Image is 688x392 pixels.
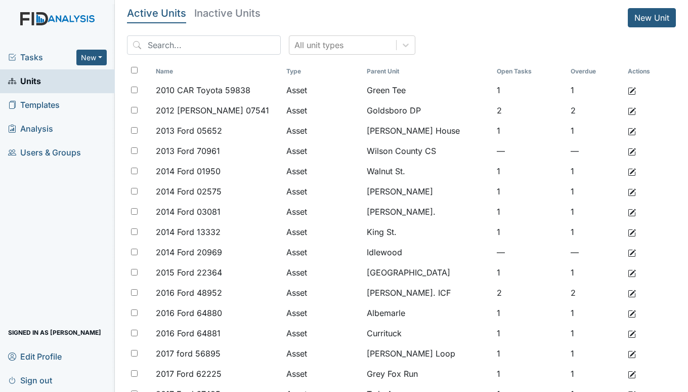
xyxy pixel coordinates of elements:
a: New Unit [628,8,676,27]
td: 1 [567,343,624,364]
td: 1 [493,202,567,222]
span: 2016 Ford 48952 [156,287,222,299]
td: Asset [282,121,363,141]
td: Asset [282,242,363,262]
div: All unit types [294,39,343,51]
span: 2014 Ford 13332 [156,226,221,238]
span: 2017 Ford 62225 [156,368,222,380]
td: 2 [493,100,567,121]
td: [PERSON_NAME]. ICF [363,283,493,303]
td: [PERSON_NAME] House [363,121,493,141]
button: New [76,50,107,65]
span: 2014 Ford 20969 [156,246,222,258]
span: 2014 Ford 01950 [156,165,221,177]
td: 1 [567,262,624,283]
a: Tasks [8,51,76,63]
td: Currituck [363,323,493,343]
input: Toggle All Rows Selected [131,67,138,73]
th: Toggle SortBy [493,63,567,80]
td: 2 [567,100,624,121]
span: Users & Groups [8,145,81,161]
td: Asset [282,283,363,303]
td: 1 [493,364,567,384]
span: 2015 Ford 22364 [156,266,222,279]
td: Goldsboro DP [363,100,493,121]
td: 1 [567,161,624,181]
td: King St. [363,222,493,242]
td: [PERSON_NAME] Loop [363,343,493,364]
td: Walnut St. [363,161,493,181]
th: Toggle SortBy [363,63,493,80]
td: [PERSON_NAME] [363,181,493,202]
span: Analysis [8,121,53,137]
td: 1 [493,262,567,283]
td: Asset [282,364,363,384]
td: Asset [282,161,363,181]
th: Actions [624,63,674,80]
span: 2013 Ford 05652 [156,125,222,137]
th: Toggle SortBy [282,63,363,80]
td: — [567,141,624,161]
h5: Inactive Units [194,8,261,18]
td: Green Tee [363,80,493,100]
td: 1 [567,303,624,323]
td: [GEOGRAPHIC_DATA] [363,262,493,283]
td: 2 [493,283,567,303]
span: Templates [8,97,60,113]
td: Idlewood [363,242,493,262]
td: Asset [282,80,363,100]
th: Toggle SortBy [567,63,624,80]
td: 1 [567,80,624,100]
td: Asset [282,222,363,242]
span: Units [8,73,41,89]
td: — [493,242,567,262]
span: 2010 CAR Toyota 59838 [156,84,250,96]
span: 2017 ford 56895 [156,347,221,360]
span: 2014 Ford 03081 [156,206,221,218]
td: 1 [493,161,567,181]
td: Asset [282,262,363,283]
td: 1 [567,202,624,222]
span: Sign out [8,372,52,388]
td: Asset [282,323,363,343]
td: 1 [567,364,624,384]
td: Asset [282,202,363,222]
input: Search... [127,35,281,55]
span: 2014 Ford 02575 [156,185,222,198]
td: 1 [567,323,624,343]
td: Albemarle [363,303,493,323]
td: Asset [282,343,363,364]
td: 1 [567,121,624,141]
span: 2012 [PERSON_NAME] 07541 [156,104,269,116]
td: [PERSON_NAME]. [363,202,493,222]
td: 1 [567,181,624,202]
td: 2 [567,283,624,303]
td: 1 [493,181,567,202]
span: 2016 Ford 64881 [156,327,221,339]
td: 1 [567,222,624,242]
span: Edit Profile [8,348,62,364]
td: — [493,141,567,161]
td: Asset [282,100,363,121]
td: 1 [493,343,567,364]
td: — [567,242,624,262]
td: 1 [493,222,567,242]
td: 1 [493,303,567,323]
td: Asset [282,181,363,202]
td: 1 [493,323,567,343]
td: 1 [493,80,567,100]
span: 2016 Ford 64880 [156,307,222,319]
td: 1 [493,121,567,141]
td: Asset [282,141,363,161]
span: Signed in as [PERSON_NAME] [8,325,101,340]
td: Grey Fox Run [363,364,493,384]
h5: Active Units [127,8,186,18]
span: 2013 Ford 70961 [156,145,220,157]
td: Asset [282,303,363,323]
td: Wilson County CS [363,141,493,161]
th: Toggle SortBy [152,63,282,80]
